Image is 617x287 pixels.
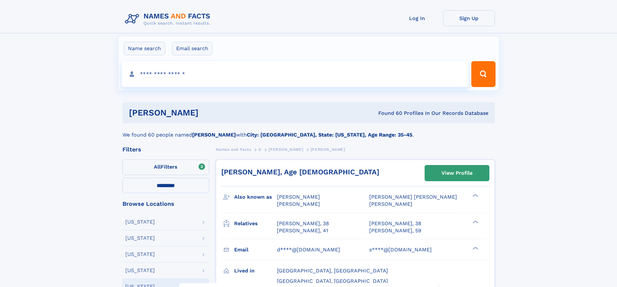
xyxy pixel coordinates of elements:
[277,194,320,200] span: [PERSON_NAME]
[154,164,161,170] span: All
[247,132,412,138] b: City: [GEOGRAPHIC_DATA], State: [US_STATE], Age Range: 35-45
[369,227,421,234] a: [PERSON_NAME], 59
[192,132,236,138] b: [PERSON_NAME]
[122,123,495,139] div: We found 60 people named with .
[471,246,479,250] div: ❯
[471,193,479,198] div: ❯
[425,165,489,181] a: View Profile
[277,278,388,284] span: [GEOGRAPHIC_DATA], [GEOGRAPHIC_DATA]
[172,42,212,55] label: Email search
[125,219,155,225] div: [US_STATE]
[234,265,277,276] h3: Lived in
[216,145,251,153] a: Names and Facts
[288,110,488,117] div: Found 60 Profiles In Our Records Database
[122,160,209,175] label: Filters
[122,201,209,207] div: Browse Locations
[125,268,155,273] div: [US_STATE]
[122,10,216,28] img: Logo Names and Facts
[277,220,329,227] a: [PERSON_NAME], 38
[221,168,379,176] a: [PERSON_NAME], Age [DEMOGRAPHIC_DATA]
[269,145,303,153] a: [PERSON_NAME]
[471,61,495,87] button: Search Button
[277,268,388,274] span: [GEOGRAPHIC_DATA], [GEOGRAPHIC_DATA]
[258,147,261,152] span: S
[234,244,277,255] h3: Email
[369,201,412,207] span: [PERSON_NAME]
[234,218,277,229] h3: Relatives
[129,109,289,117] h1: [PERSON_NAME]
[369,194,457,200] span: [PERSON_NAME] [PERSON_NAME]
[122,61,469,87] input: search input
[471,220,479,224] div: ❯
[125,236,155,241] div: [US_STATE]
[443,10,495,26] a: Sign Up
[125,252,155,257] div: [US_STATE]
[369,220,421,227] a: [PERSON_NAME], 38
[277,227,328,234] a: [PERSON_NAME], 41
[441,166,473,181] div: View Profile
[234,192,277,203] h3: Also known as
[269,147,303,152] span: [PERSON_NAME]
[311,147,345,152] span: [PERSON_NAME]
[124,42,165,55] label: Name search
[258,145,261,153] a: S
[277,201,320,207] span: [PERSON_NAME]
[391,10,443,26] a: Log In
[122,147,209,152] div: Filters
